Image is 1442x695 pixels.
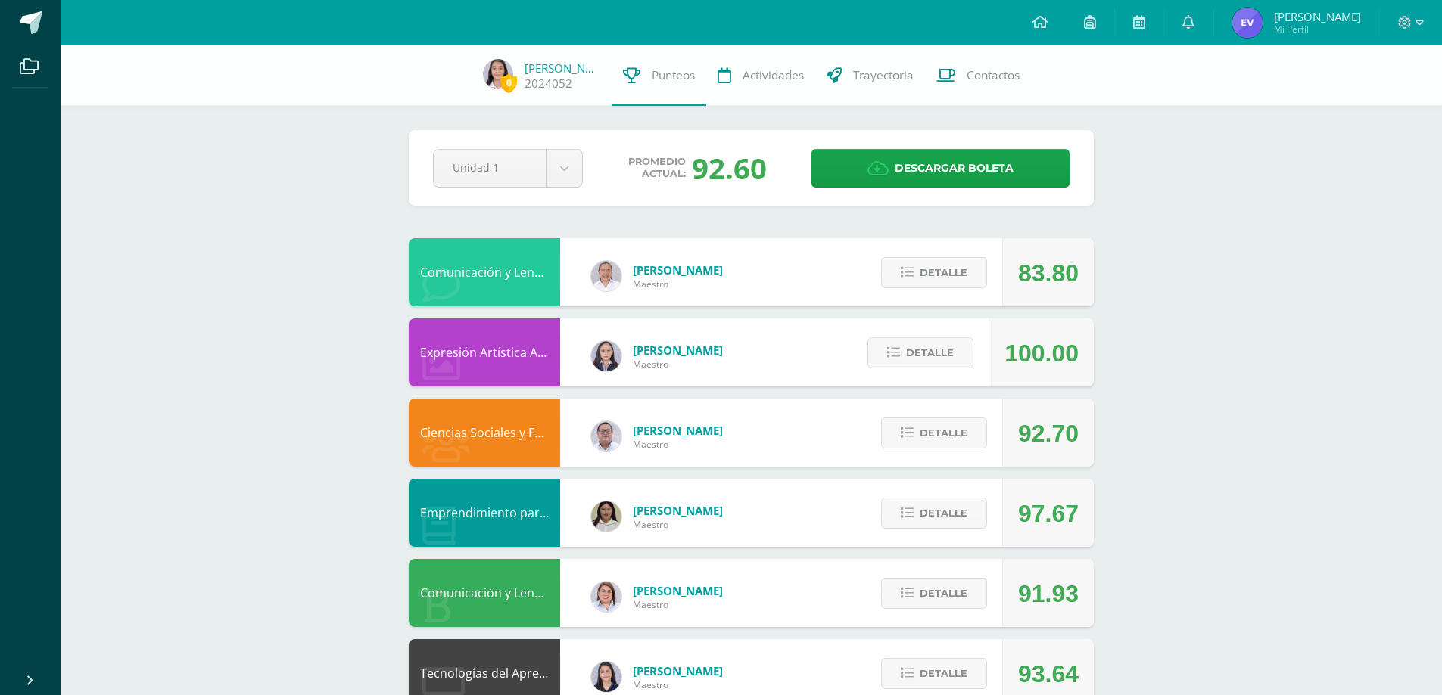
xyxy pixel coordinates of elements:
button: Detalle [867,337,973,368]
a: Contactos [925,45,1031,106]
button: Detalle [881,257,987,288]
a: 2024052 [525,76,572,92]
button: Detalle [881,578,987,609]
a: Descargar boleta [811,149,1070,188]
span: Actividades [743,67,804,83]
span: Descargar boleta [895,150,1014,187]
span: Unidad 1 [453,150,527,185]
span: [PERSON_NAME] [633,262,723,278]
img: a4e180d3c88e615cdf9cba2a7be06673.png [591,582,621,612]
a: Actividades [706,45,815,106]
button: Detalle [881,417,987,448]
span: 0 [500,73,517,92]
span: Maestro [633,678,723,691]
span: [PERSON_NAME] [633,503,723,518]
span: Detalle [920,419,967,447]
div: 83.80 [1018,239,1079,307]
a: Trayectoria [815,45,925,106]
span: [PERSON_NAME] [633,583,723,598]
span: Punteos [652,67,695,83]
img: 04fbc0eeb5f5f8cf55eb7ff53337e28b.png [591,261,621,291]
img: dbcf09110664cdb6f63fe058abfafc14.png [591,662,621,692]
span: [PERSON_NAME] [1274,9,1361,24]
div: 92.60 [692,148,767,188]
span: Detalle [906,339,954,367]
span: [PERSON_NAME] [633,343,723,358]
button: Detalle [881,498,987,529]
div: 91.93 [1018,560,1079,628]
div: Emprendimiento para la Productividad [409,479,560,547]
button: Detalle [881,658,987,689]
span: Detalle [920,499,967,527]
span: Maestro [633,358,723,371]
div: Ciencias Sociales y Formación Ciudadana [409,399,560,467]
span: Detalle [920,579,967,607]
div: 100.00 [1004,319,1079,387]
div: Comunicación y Lenguaje, Inglés [409,238,560,306]
span: Maestro [633,438,723,451]
div: 97.67 [1018,479,1079,548]
span: Detalle [920,659,967,687]
div: 92.70 [1018,399,1079,467]
div: Expresión Artística ARTES PLÁSTICAS [409,318,560,386]
img: 5778bd7e28cf89dedf9ffa8080fc1cd8.png [591,421,621,451]
span: [PERSON_NAME] [633,663,723,678]
span: Maestro [633,518,723,531]
span: [PERSON_NAME] [633,423,723,438]
a: Unidad 1 [434,150,582,187]
span: Mi Perfil [1274,23,1361,36]
a: Punteos [612,45,706,106]
span: Trayectoria [853,67,914,83]
span: Maestro [633,598,723,611]
img: 7b13906345788fecd41e6b3029541beb.png [591,501,621,532]
img: 1d783d36c0c1c5223af21090f2d2739b.png [1232,8,1263,38]
span: Contactos [967,67,1020,83]
div: Comunicación y Lenguaje, Idioma Español [409,559,560,627]
span: Detalle [920,259,967,287]
a: [PERSON_NAME] [525,61,600,76]
span: Promedio actual: [628,156,686,180]
img: 73a9519f3bc0621b95b5416ad1b322c6.png [483,59,513,89]
span: Maestro [633,278,723,290]
img: 35694fb3d471466e11a043d39e0d13e5.png [591,341,621,371]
